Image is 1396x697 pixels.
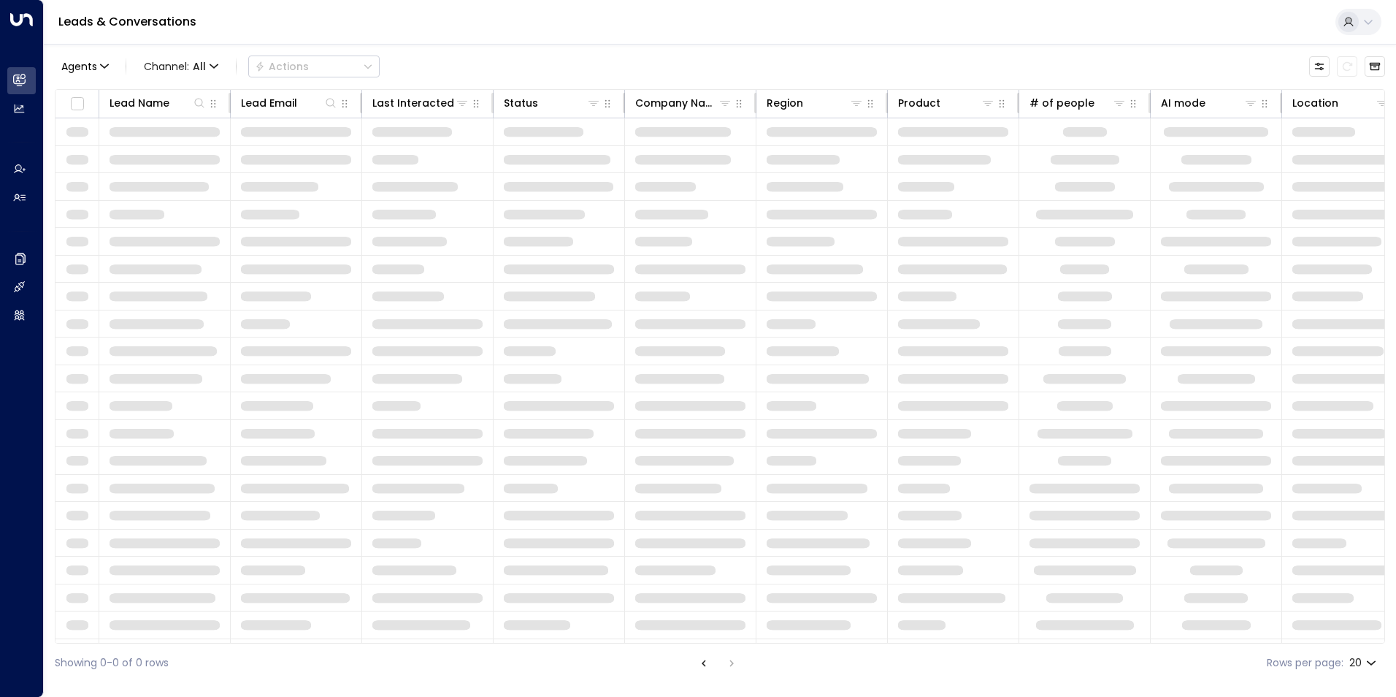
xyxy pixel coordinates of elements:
[248,56,380,77] button: Actions
[694,654,741,672] nav: pagination navigation
[58,13,196,30] a: Leads & Conversations
[898,94,940,112] div: Product
[193,61,206,72] span: All
[138,56,224,77] button: Channel:All
[241,94,297,112] div: Lead Email
[1349,652,1379,674] div: 20
[241,94,338,112] div: Lead Email
[110,94,169,112] div: Lead Name
[372,94,454,112] div: Last Interacted
[110,94,207,112] div: Lead Name
[504,94,601,112] div: Status
[55,655,169,671] div: Showing 0-0 of 0 rows
[1161,94,1205,112] div: AI mode
[635,94,732,112] div: Company Name
[1267,655,1343,671] label: Rows per page:
[635,94,718,112] div: Company Name
[1029,94,1127,112] div: # of people
[1337,56,1357,77] span: Refresh
[767,94,803,112] div: Region
[138,56,224,77] span: Channel:
[898,94,995,112] div: Product
[255,60,309,73] div: Actions
[55,56,114,77] button: Agents
[767,94,864,112] div: Region
[1292,94,1338,112] div: Location
[1029,94,1094,112] div: # of people
[1161,94,1258,112] div: AI mode
[372,94,469,112] div: Last Interacted
[695,655,713,672] button: Go to previous page
[1309,56,1330,77] button: Customize
[248,56,380,77] div: Button group with a nested menu
[61,61,97,72] span: Agents
[1365,56,1385,77] button: Archived Leads
[504,94,538,112] div: Status
[1292,94,1389,112] div: Location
